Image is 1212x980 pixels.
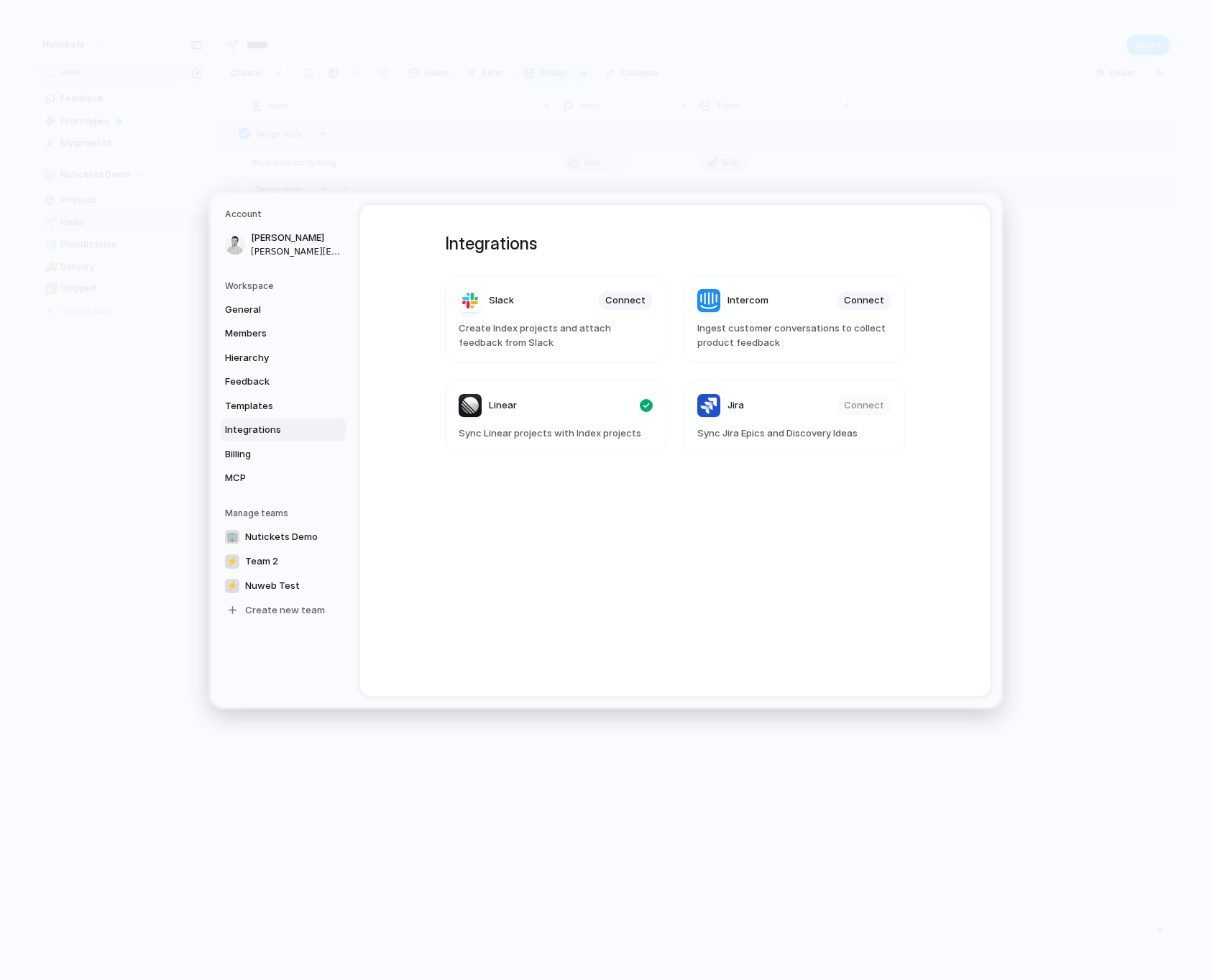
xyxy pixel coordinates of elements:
[221,418,346,441] a: Integrations
[225,530,239,544] div: 🏢
[225,399,317,413] span: Templates
[727,294,768,308] span: Intercom
[221,347,346,370] a: Hierarchy
[697,426,891,441] span: Sync Jira Epics and Discovery Ideas
[245,579,300,593] span: Nuweb Test
[221,226,346,262] a: [PERSON_NAME][PERSON_NAME][EMAIL_ADDRESS][PERSON_NAME][DOMAIN_NAME]
[459,426,653,441] span: Sync Linear projects with Index projects
[245,603,325,618] span: Create new team
[225,579,239,593] div: ⚡
[221,370,346,393] a: Feedback
[225,447,317,462] span: Billing
[221,322,346,345] a: Members
[251,245,343,258] span: [PERSON_NAME][EMAIL_ADDRESS][PERSON_NAME][DOMAIN_NAME]
[221,526,346,549] a: 🏢Nutickets Demo
[221,298,346,321] a: General
[225,280,346,293] h5: Workspace
[727,399,744,413] span: Jira
[837,291,891,310] button: Connect
[225,554,239,569] div: ⚡
[251,231,343,245] span: [PERSON_NAME]
[598,291,653,310] button: Connect
[225,375,317,389] span: Feedback
[221,443,346,466] a: Billing
[245,554,278,569] span: Team 2
[459,321,653,349] span: Create Index projects and attach feedback from Slack
[245,530,318,544] span: Nutickets Demo
[605,294,646,308] span: Connect
[221,574,346,597] a: ⚡Nuweb Test
[489,294,514,308] span: Slack
[225,326,317,341] span: Members
[221,599,346,622] a: Create new team
[221,467,346,490] a: MCP
[225,351,317,365] span: Hierarchy
[445,231,905,257] h1: Integrations
[489,399,517,413] span: Linear
[844,294,884,308] span: Connect
[225,471,317,485] span: MCP
[697,321,891,349] span: Ingest customer conversations to collect product feedback
[221,395,346,418] a: Templates
[225,423,317,437] span: Integrations
[225,303,317,317] span: General
[225,507,346,520] h5: Manage teams
[225,208,346,221] h5: Account
[221,550,346,573] a: ⚡Team 2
